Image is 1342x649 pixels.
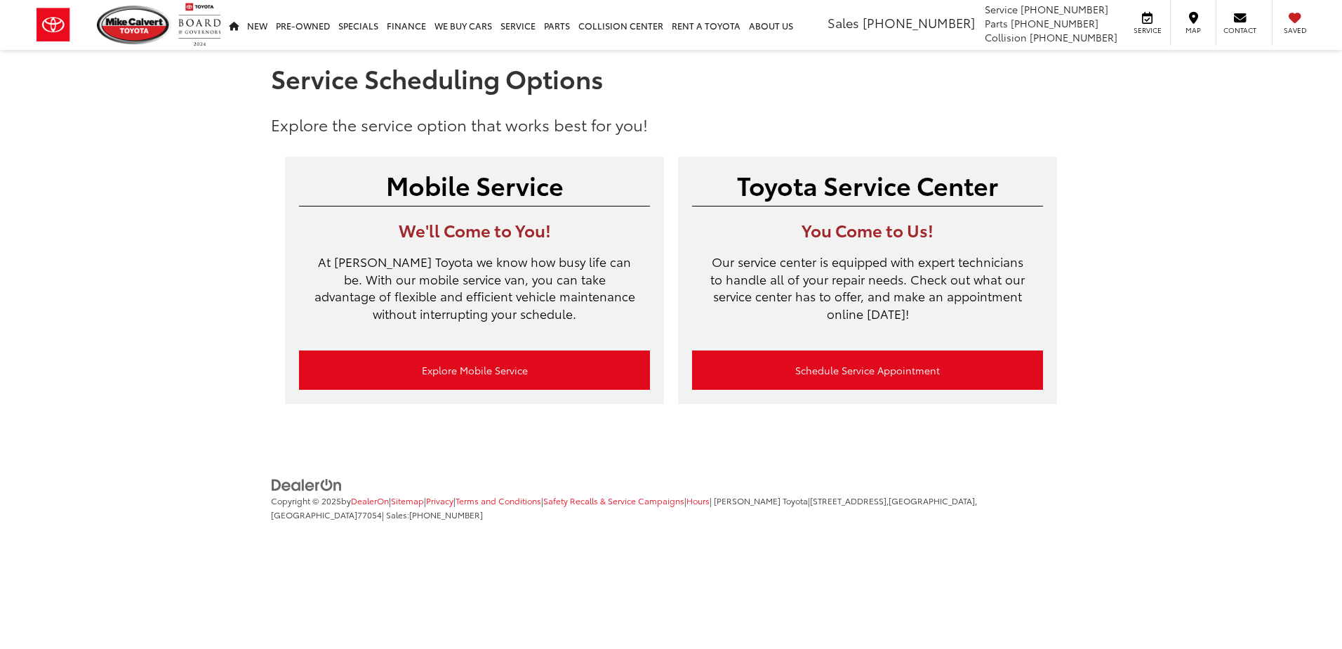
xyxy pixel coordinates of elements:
[1131,25,1163,35] span: Service
[389,494,424,506] span: |
[863,13,975,32] span: [PHONE_NUMBER]
[985,30,1027,44] span: Collision
[710,494,808,506] span: | [PERSON_NAME] Toyota
[271,64,1071,92] h1: Service Scheduling Options
[1021,2,1108,16] span: [PHONE_NUMBER]
[692,171,1043,199] h2: Toyota Service Center
[692,253,1043,336] p: Our service center is equipped with expert technicians to handle all of your repair needs. Check ...
[351,494,389,506] a: DealerOn Home Page
[1011,16,1098,30] span: [PHONE_NUMBER]
[1223,25,1256,35] span: Contact
[97,6,171,44] img: Mike Calvert Toyota
[409,509,483,520] span: [PHONE_NUMBER]
[1178,25,1209,35] span: Map
[271,509,357,520] span: [GEOGRAPHIC_DATA]
[299,253,650,336] p: At [PERSON_NAME] Toyota we know how busy life can be. With our mobile service van, you can take a...
[271,113,1071,136] p: Explore the service option that works best for you!
[382,509,483,520] span: | Sales:
[692,221,1043,239] h3: You Come to Us!
[692,350,1043,390] a: Schedule Service Appointment
[299,171,650,199] h2: Mobile Service
[299,350,650,390] a: Explore Mobile Service
[985,2,1018,16] span: Service
[543,494,684,506] a: Safety Recalls & Service Campaigns, Opens in a new tab
[456,494,541,506] a: Terms and Conditions
[686,494,710,506] a: Hours
[271,494,341,506] span: Copyright © 2025
[810,494,889,506] span: [STREET_ADDRESS],
[541,494,684,506] span: |
[985,16,1008,30] span: Parts
[453,494,541,506] span: |
[889,494,977,506] span: [GEOGRAPHIC_DATA],
[426,494,453,506] a: Privacy
[1030,30,1117,44] span: [PHONE_NUMBER]
[828,13,859,32] span: Sales
[299,221,650,239] h3: We'll Come to You!
[391,494,424,506] a: Sitemap
[684,494,710,506] span: |
[357,509,382,520] span: 77054
[271,478,343,493] img: DealerOn
[341,494,389,506] span: by
[271,477,343,491] a: DealerOn
[424,494,453,506] span: |
[1280,25,1310,35] span: Saved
